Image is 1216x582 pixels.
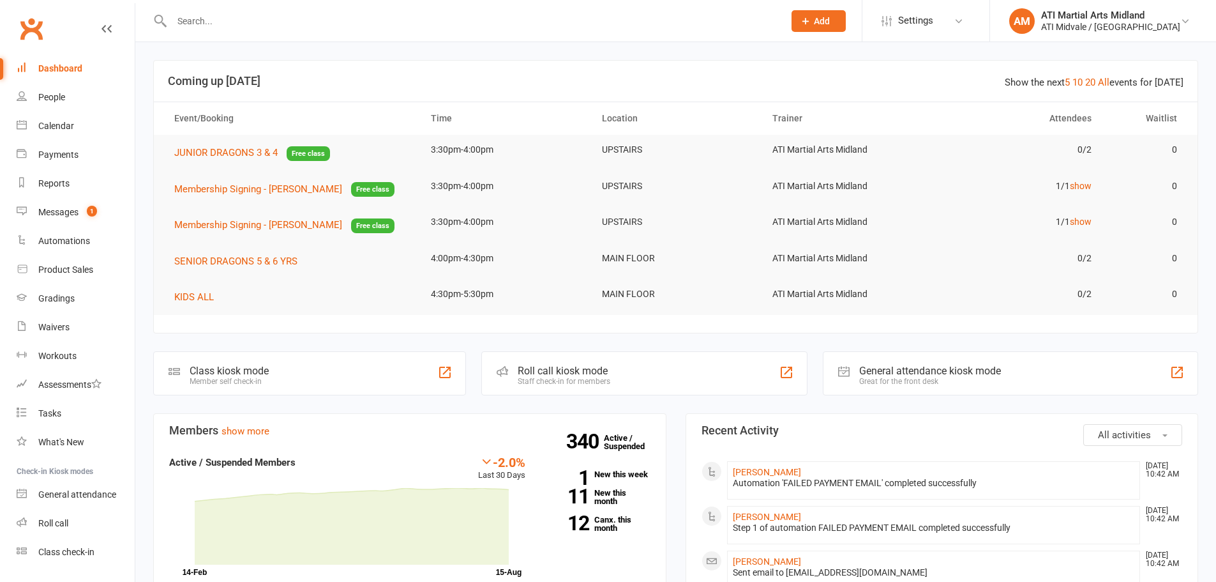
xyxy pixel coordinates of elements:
a: Assessments [17,371,135,399]
button: Membership Signing - [PERSON_NAME]Free class [174,217,394,233]
div: Calendar [38,121,74,131]
a: Gradings [17,284,135,313]
th: Waitlist [1103,102,1189,135]
span: Settings [898,6,933,35]
a: show [1070,181,1092,191]
th: Location [590,102,762,135]
a: General attendance kiosk mode [17,480,135,509]
div: Roll call [38,518,68,528]
a: Calendar [17,112,135,141]
div: General attendance [38,489,116,500]
a: Class kiosk mode [17,538,135,567]
time: [DATE] 10:42 AM [1139,507,1182,523]
a: show [1070,217,1092,227]
strong: 11 [544,487,589,506]
td: 1/1 [932,171,1103,201]
div: Payments [38,149,79,160]
span: All activities [1098,429,1151,441]
time: [DATE] 10:42 AM [1139,462,1182,479]
a: 11New this month [544,489,650,505]
td: 3:30pm-4:00pm [419,171,590,201]
a: [PERSON_NAME] [733,512,801,522]
button: Add [792,10,846,32]
div: Class kiosk mode [190,365,269,377]
a: 1New this week [544,470,650,479]
button: KIDS ALL [174,289,223,305]
button: SENIOR DRAGONS 5 & 6 YRS [174,254,306,269]
th: Time [419,102,590,135]
div: Last 30 Days [478,455,525,482]
h3: Coming up [DATE] [168,75,1183,88]
span: Sent email to [EMAIL_ADDRESS][DOMAIN_NAME] [733,567,927,578]
span: JUNIOR DRAGONS 3 & 4 [174,147,278,158]
span: Free class [287,146,330,161]
button: Membership Signing - [PERSON_NAME]Free class [174,181,394,197]
a: Payments [17,141,135,169]
th: Event/Booking [163,102,419,135]
div: ATI Martial Arts Midland [1041,10,1180,21]
button: All activities [1083,424,1182,446]
a: 340Active / Suspended [604,424,660,460]
span: Free class [351,218,394,233]
h3: Members [169,424,650,437]
div: Dashboard [38,63,82,73]
th: Attendees [932,102,1103,135]
strong: 340 [566,432,604,451]
div: What's New [38,437,84,447]
a: Workouts [17,342,135,371]
td: 0 [1103,171,1189,201]
a: Waivers [17,313,135,342]
div: -2.0% [478,455,525,469]
div: Product Sales [38,264,93,275]
a: Automations [17,227,135,256]
strong: 1 [544,468,589,487]
td: 0 [1103,243,1189,273]
div: Messages [38,207,79,217]
a: Roll call [17,509,135,538]
div: ATI Midvale / [GEOGRAPHIC_DATA] [1041,21,1180,33]
td: 1/1 [932,207,1103,237]
a: show more [221,425,269,437]
a: What's New [17,428,135,457]
a: Product Sales [17,256,135,284]
button: JUNIOR DRAGONS 3 & 4Free class [174,145,330,161]
a: Clubworx [15,13,47,45]
span: Free class [351,182,394,197]
td: 4:00pm-4:30pm [419,243,590,273]
td: 0/2 [932,279,1103,309]
div: Assessments [38,379,101,390]
span: Membership Signing - [PERSON_NAME] [174,219,342,231]
a: Dashboard [17,54,135,83]
span: Membership Signing - [PERSON_NAME] [174,183,342,195]
td: 0/2 [932,243,1103,273]
td: 0 [1103,135,1189,165]
div: Class check-in [38,547,94,557]
td: 0 [1103,207,1189,237]
div: Roll call kiosk mode [518,365,610,377]
td: 3:30pm-4:00pm [419,135,590,165]
a: [PERSON_NAME] [733,556,801,567]
div: Staff check-in for members [518,377,610,386]
th: Trainer [761,102,932,135]
a: 12Canx. this month [544,516,650,532]
td: 4:30pm-5:30pm [419,279,590,309]
div: Step 1 of automation FAILED PAYMENT EMAIL completed successfully [733,523,1135,533]
td: 0 [1103,279,1189,309]
a: 10 [1072,77,1083,88]
td: ATI Martial Arts Midland [761,171,932,201]
div: Great for the front desk [859,377,1001,386]
span: KIDS ALL [174,291,214,303]
div: Automations [38,236,90,246]
a: Tasks [17,399,135,428]
span: SENIOR DRAGONS 5 & 6 YRS [174,256,297,267]
td: UPSTAIRS [590,171,762,201]
a: 5 [1065,77,1070,88]
a: All [1098,77,1109,88]
div: People [38,92,65,102]
time: [DATE] 10:42 AM [1139,551,1182,568]
td: UPSTAIRS [590,135,762,165]
div: Reports [38,178,70,188]
strong: 12 [544,514,589,533]
a: [PERSON_NAME] [733,467,801,477]
td: 3:30pm-4:00pm [419,207,590,237]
